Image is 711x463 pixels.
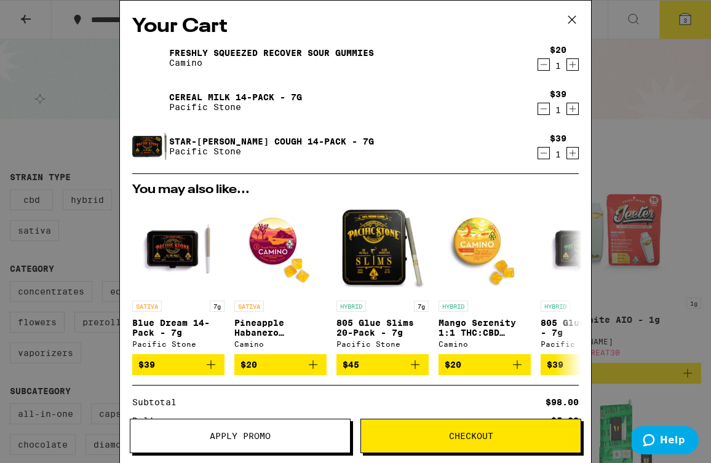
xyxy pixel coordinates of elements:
[336,354,429,375] button: Add to bag
[439,301,468,312] p: HYBRID
[449,432,493,440] span: Checkout
[132,318,224,338] p: Blue Dream 14-Pack - 7g
[169,58,374,68] p: Camino
[132,85,167,119] img: Cereal Milk 14-Pack - 7g
[132,184,579,196] h2: You may also like...
[541,318,633,338] p: 805 Glue 14-Pack - 7g
[360,419,581,453] button: Checkout
[336,340,429,348] div: Pacific Stone
[566,147,579,159] button: Increment
[234,301,264,312] p: SATIVA
[336,301,366,312] p: HYBRID
[132,41,167,75] img: Freshly Squeezed Recover Sour Gummies
[138,360,155,370] span: $39
[439,354,531,375] button: Add to bag
[234,318,327,338] p: Pineapple Habanero Uplifting Gummies
[169,137,374,146] a: Star-[PERSON_NAME] Cough 14-Pack - 7g
[632,426,699,457] iframe: Opens a widget where you can find more information
[169,102,302,112] p: Pacific Stone
[132,416,185,425] div: Delivery
[336,318,429,338] p: 805 Glue Slims 20-Pack - 7g
[439,202,531,295] img: Camino - Mango Serenity 1:1 THC:CBD Gummies
[210,432,271,440] span: Apply Promo
[240,360,257,370] span: $20
[336,202,429,295] img: Pacific Stone - 805 Glue Slims 20-Pack - 7g
[132,202,224,354] a: Open page for Blue Dream 14-Pack - 7g from Pacific Stone
[541,340,633,348] div: Pacific Stone
[234,354,327,375] button: Add to bag
[132,340,224,348] div: Pacific Stone
[234,202,327,295] img: Camino - Pineapple Habanero Uplifting Gummies
[566,103,579,115] button: Increment
[132,354,224,375] button: Add to bag
[541,354,633,375] button: Add to bag
[234,202,327,354] a: Open page for Pineapple Habanero Uplifting Gummies from Camino
[169,48,374,58] a: Freshly Squeezed Recover Sour Gummies
[210,301,224,312] p: 7g
[550,105,566,115] div: 1
[130,419,351,453] button: Apply Promo
[550,45,566,55] div: $20
[550,149,566,159] div: 1
[445,360,461,370] span: $20
[551,416,579,425] div: $5.00
[550,133,566,143] div: $39
[546,398,579,406] div: $98.00
[132,301,162,312] p: SATIVA
[169,92,302,102] a: Cereal Milk 14-Pack - 7g
[538,103,550,115] button: Decrement
[132,398,185,406] div: Subtotal
[439,340,531,348] div: Camino
[343,360,359,370] span: $45
[566,58,579,71] button: Increment
[132,202,224,295] img: Pacific Stone - Blue Dream 14-Pack - 7g
[541,202,633,354] a: Open page for 805 Glue 14-Pack - 7g from Pacific Stone
[538,147,550,159] button: Decrement
[550,61,566,71] div: 1
[414,301,429,312] p: 7g
[169,146,374,156] p: Pacific Stone
[538,58,550,71] button: Decrement
[547,360,563,370] span: $39
[234,340,327,348] div: Camino
[439,202,531,354] a: Open page for Mango Serenity 1:1 THC:CBD Gummies from Camino
[541,202,633,295] img: Pacific Stone - 805 Glue 14-Pack - 7g
[541,301,570,312] p: HYBRID
[439,318,531,338] p: Mango Serenity 1:1 THC:CBD Gummies
[132,129,167,164] img: Star-berry Cough 14-Pack - 7g
[132,13,579,41] h2: Your Cart
[336,202,429,354] a: Open page for 805 Glue Slims 20-Pack - 7g from Pacific Stone
[550,89,566,99] div: $39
